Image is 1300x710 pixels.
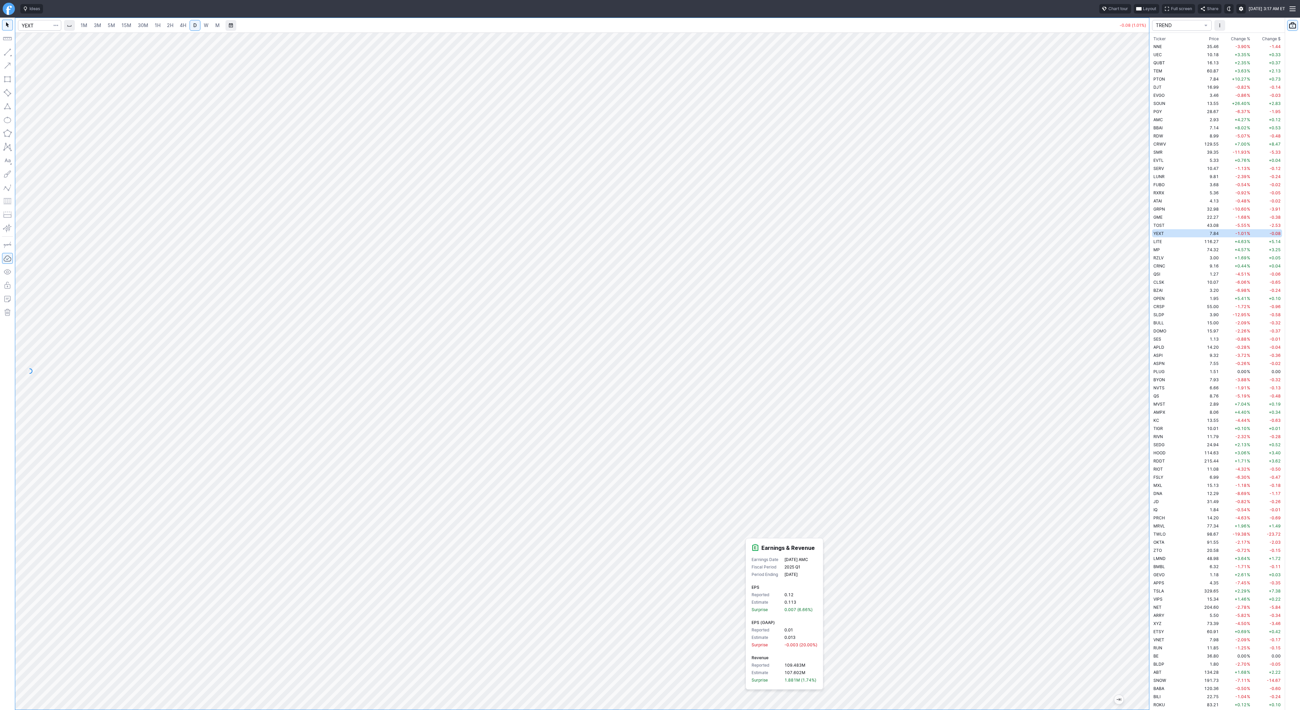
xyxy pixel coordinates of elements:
[1235,52,1250,57] span: +3.35
[1195,408,1220,416] td: 8.06
[1247,345,1250,350] span: %
[1195,197,1220,205] td: 4.13
[1195,254,1220,262] td: 3.00
[1270,174,1281,179] span: -0.24
[1153,117,1163,122] span: AMC
[1269,77,1281,82] span: +0.73
[1195,148,1220,156] td: 39.35
[1195,384,1220,392] td: 6.66
[1235,166,1250,171] span: -1.13
[1247,361,1250,366] span: %
[2,128,13,139] button: Polygon
[1235,345,1250,350] span: -0.28
[138,22,148,28] span: 30M
[1247,304,1250,309] span: %
[1120,23,1146,27] p: -0.08 (1.01%)
[2,196,13,207] button: Fibonacci retracements
[1134,4,1159,14] button: Layout
[1195,237,1220,245] td: 116.27
[1270,166,1281,171] span: -0.12
[745,538,823,690] div: Event
[2,182,13,193] button: Elliott waves
[81,22,87,28] span: 1M
[1153,328,1166,334] span: DOMO
[204,22,209,28] span: W
[1195,343,1220,351] td: 14.20
[1153,77,1165,82] span: PTON
[1269,142,1281,147] span: +8.47
[1235,296,1250,301] span: +5.41
[1235,304,1250,309] span: -1.72
[1195,75,1220,83] td: 7.84
[1247,182,1250,187] span: %
[1235,280,1250,285] span: -6.06
[1153,410,1165,415] span: AMPX
[1153,68,1162,73] span: TEM
[1235,320,1250,325] span: -2.09
[1247,385,1250,390] span: %
[1247,44,1250,49] span: %
[1198,4,1221,14] button: Share
[94,22,101,28] span: 3M
[1247,142,1250,147] span: %
[1247,101,1250,106] span: %
[1153,223,1165,228] span: TOST
[1270,328,1281,334] span: -0.37
[1153,272,1160,277] span: QSI
[1235,263,1250,268] span: +0.44
[1235,125,1250,130] span: +8.02
[1269,263,1281,268] span: +0.04
[1195,213,1220,221] td: 22.27
[1247,353,1250,358] span: %
[122,22,131,28] span: 15M
[1235,353,1250,358] span: -3.72
[164,20,176,31] a: 2H
[1247,198,1250,203] span: %
[1270,215,1281,220] span: -0.38
[1247,328,1250,334] span: %
[1269,60,1281,65] span: +0.37
[1270,190,1281,195] span: -0.05
[1235,93,1250,98] span: -0.86
[1270,377,1281,382] span: -0.32
[2,142,13,152] button: XABCD
[177,20,189,31] a: 4H
[1235,328,1250,334] span: -2.26
[1233,207,1250,212] span: -10.60
[1153,133,1163,138] span: RDW
[1153,247,1160,252] span: MP
[1153,345,1164,350] span: APLD
[1153,393,1159,399] span: QS
[2,307,13,318] button: Remove all autosaved drawings
[1195,367,1220,375] td: 1.51
[1153,85,1162,90] span: DJT
[1247,190,1250,195] span: %
[1270,385,1281,390] span: -0.13
[1153,52,1162,57] span: UEC
[2,60,13,71] button: Arrow
[180,22,186,28] span: 4H
[1235,361,1250,366] span: -0.26
[1247,174,1250,179] span: %
[1247,117,1250,122] span: %
[2,253,13,264] button: Drawings Autosave: On
[1247,288,1250,293] span: %
[1247,312,1250,317] span: %
[1153,44,1162,49] span: NNE
[1235,255,1250,260] span: +1.69
[1270,345,1281,350] span: -0.04
[1195,115,1220,124] td: 2.93
[1262,36,1281,42] span: Change $
[1270,337,1281,342] span: -0.01
[1236,4,1246,14] button: Settings
[1231,36,1250,42] span: Change %
[51,20,61,31] button: Search
[1195,359,1220,367] td: 7.55
[193,22,197,28] span: D
[1153,296,1165,301] span: OPEN
[1247,296,1250,301] span: %
[2,74,13,85] button: Rectangle
[2,114,13,125] button: Ellipse
[1171,5,1192,12] span: Full screen
[1270,231,1281,236] span: -0.08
